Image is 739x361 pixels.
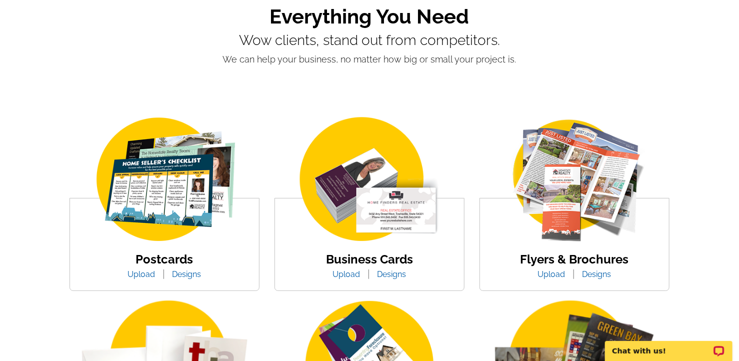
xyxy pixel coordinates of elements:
[69,4,669,28] h1: Everything You Need
[120,269,163,279] a: Upload
[69,52,669,66] p: We can help your business, no matter how big or small your project is.
[520,252,629,266] a: Flyers & Brochures
[530,269,573,279] a: Upload
[326,252,413,266] a: Business Cards
[598,329,739,361] iframe: LiveChat chat widget
[575,269,619,279] a: Designs
[489,114,659,246] img: flyer-card.png
[325,269,368,279] a: Upload
[370,269,414,279] a: Designs
[79,114,249,246] img: img_postcard.png
[69,32,669,48] p: Wow clients, stand out from competitors.
[136,252,193,266] a: Postcards
[165,269,209,279] a: Designs
[284,114,454,246] img: business-card.png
